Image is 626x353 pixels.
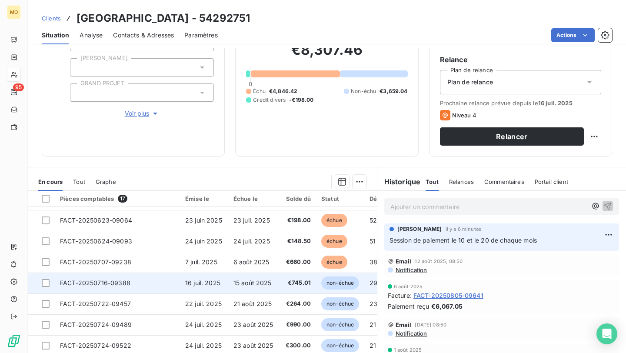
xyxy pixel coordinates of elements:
span: 0 [249,80,252,87]
div: Statut [321,195,359,202]
span: [PERSON_NAME] [397,225,442,233]
span: non-échue [321,276,359,290]
span: 22 juil. 2025 [185,300,222,307]
span: 23 juil. 2025 [233,216,270,224]
button: Actions [551,28,595,42]
span: Facture : [388,291,412,300]
div: Échue le [233,195,273,202]
span: 16 juil. 2025 [185,279,220,286]
span: Paramètres [184,31,218,40]
button: Relancer [440,127,584,146]
span: €4,846.42 [269,87,297,95]
span: 24 juil. 2025 [185,342,222,349]
h6: Relance [440,54,601,65]
h3: [GEOGRAPHIC_DATA] - 54292751 [77,10,250,26]
span: 17 [118,195,127,203]
span: 24 juil. 2025 [233,237,270,245]
h6: Historique [377,176,421,187]
span: Crédit divers [253,96,286,104]
span: échue [321,235,347,248]
span: FACT-20250624-09093 [60,237,132,245]
input: Ajouter une valeur [77,63,84,71]
button: Voir plus [70,109,214,118]
span: Notification [395,266,427,273]
span: Notification [395,330,427,337]
span: 15 août 2025 [233,279,272,286]
span: [DATE] 08:50 [415,322,446,327]
span: 6 août 2025 [233,258,270,266]
span: Tout [73,178,85,185]
span: 38 j [370,258,381,266]
span: Session de paiement le 10 et le 20 de chaque mois [390,236,537,244]
span: 95 [13,83,24,91]
span: il y a 6 minutes [446,226,481,232]
a: 95 [7,85,20,99]
span: En cours [38,178,63,185]
span: Email [396,321,412,328]
span: FACT-20250805-09641 [413,291,483,300]
div: Solde dû [284,195,311,202]
span: 6 août 2025 [394,284,423,289]
span: 29 j [370,279,381,286]
input: Ajouter une valeur [77,89,84,97]
span: FACT-20250722-09457 [60,300,131,307]
span: Commentaires [484,178,524,185]
span: 16 juil. 2025 [538,100,573,107]
span: Niveau 4 [452,112,476,119]
span: non-échue [321,297,359,310]
span: 24 juin 2025 [185,237,222,245]
span: €660.00 [284,258,311,266]
span: 21 j [370,342,380,349]
span: non-échue [321,339,359,352]
div: Émise le [185,195,223,202]
span: Plan de relance [447,78,493,87]
span: 21 j [370,321,380,328]
span: Non-échu [351,87,376,95]
span: €148.50 [284,237,311,246]
span: non-échue [321,318,359,331]
span: échue [321,256,347,269]
span: Contacts & Adresses [113,31,174,40]
span: 23 j [370,300,381,307]
div: Open Intercom Messenger [596,323,617,344]
span: 23 juin 2025 [185,216,222,224]
span: €3,659.04 [380,87,407,95]
span: €745.01 [284,279,311,287]
div: Pièces comptables [60,195,175,203]
span: Voir plus [125,109,160,118]
span: FACT-20250724-09522 [60,342,131,349]
img: Logo LeanPay [7,334,21,348]
span: Échu [253,87,266,95]
span: FACT-20250724-09489 [60,321,132,328]
span: FACT-20250707-09238 [60,258,131,266]
div: Délai [370,195,393,202]
span: 1 août 2025 [394,347,422,353]
span: €198.00 [284,216,311,225]
span: Paiement reçu [388,302,430,311]
span: Situation [42,31,69,40]
span: Clients [42,15,61,22]
span: €264.00 [284,300,311,308]
span: 51 j [370,237,379,245]
span: 21 août 2025 [233,300,272,307]
a: Clients [42,14,61,23]
span: Analyse [80,31,103,40]
span: FACT-20250623-09064 [60,216,132,224]
span: 12 août 2025, 08:50 [415,259,463,264]
span: 52 j [370,216,380,224]
span: €6,067.05 [431,302,463,311]
div: MO [7,5,21,19]
span: 24 juil. 2025 [185,321,222,328]
span: Prochaine relance prévue depuis le [440,100,601,107]
span: 7 juil. 2025 [185,258,217,266]
span: -€198.00 [289,96,313,104]
span: Portail client [535,178,568,185]
span: 23 août 2025 [233,342,273,349]
span: €300.00 [284,341,311,350]
h2: €8,307.46 [246,41,407,67]
span: Relances [449,178,474,185]
span: Tout [426,178,439,185]
span: échue [321,214,347,227]
span: Graphe [96,178,116,185]
span: Email [396,258,412,265]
